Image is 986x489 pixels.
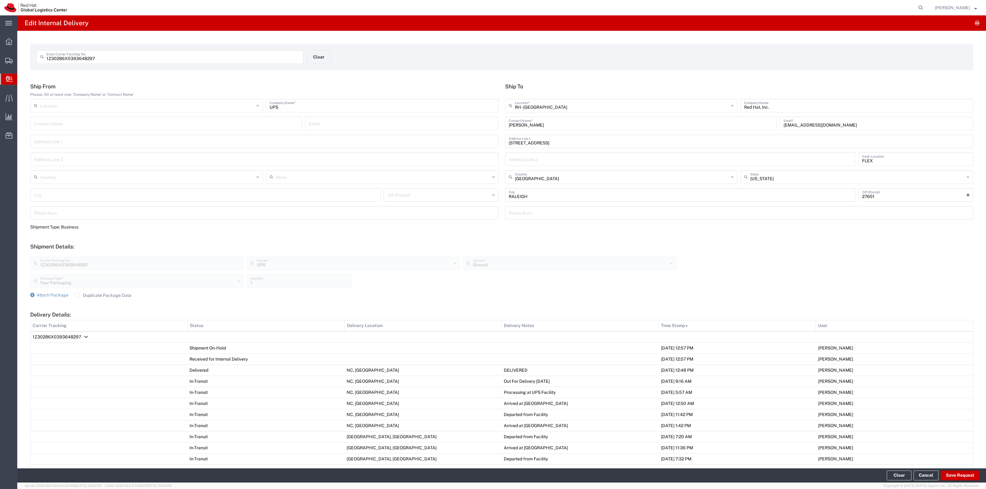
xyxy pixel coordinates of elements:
h5: Ship From [30,83,499,90]
td: [PERSON_NAME] [816,420,973,431]
td: In-Transit [187,420,344,431]
td: [GEOGRAPHIC_DATA], [GEOGRAPHIC_DATA] [344,442,502,453]
td: In-Transit [187,376,344,387]
td: Delivered [187,365,344,376]
td: Arrived at [GEOGRAPHIC_DATA] [502,398,659,409]
td: [PERSON_NAME] [816,431,973,442]
td: [PERSON_NAME] [816,342,973,354]
td: NC, [GEOGRAPHIC_DATA] [344,398,502,409]
span: Server: 2025.18.0-bb0e0c2bd68 [25,484,102,487]
th: Delivery Notes [502,320,659,331]
td: [GEOGRAPHIC_DATA], [GEOGRAPHIC_DATA] [344,453,502,464]
td: NC, [GEOGRAPHIC_DATA] [344,365,502,376]
td: Departed from Facility [502,431,659,442]
th: User [816,320,973,331]
span: Client: 2025.18.0-27d3021 [105,484,171,487]
span: Copyright © [DATE]-[DATE] Agistix Inc., All Rights Reserved [884,483,979,488]
td: NC, [GEOGRAPHIC_DATA] [344,376,502,387]
td: [DATE] 1:42 PM [659,420,816,431]
td: [DATE] 5:57 AM [659,387,816,398]
td: Departed from Facility [502,409,659,420]
td: NC, [GEOGRAPHIC_DATA] [344,387,502,398]
button: Clear [307,50,331,64]
td: DELIVERED [502,365,659,376]
td: [DATE] 12:48 PM [659,365,816,376]
th: Carrier Tracking [31,320,188,331]
td: In-Transit [187,387,344,398]
span: [DATE] 10:20:09 [146,484,171,487]
th: Time Stamp [659,320,816,331]
td: [DATE] 12:57 PM [659,354,816,365]
td: [DATE] 7:20 AM [659,431,816,442]
td: [DATE] 3:07 PM [659,464,816,475]
td: Arrived at [GEOGRAPHIC_DATA] [502,464,659,475]
td: [PERSON_NAME] [816,453,973,464]
td: In-Transit [187,409,344,420]
span: [DATE] 09:52:52 [76,484,102,487]
td: Departed from Facility [502,453,659,464]
h5: Shipment Details: [30,243,973,250]
td: [PERSON_NAME] [816,464,973,475]
td: NC, [GEOGRAPHIC_DATA] [344,420,502,431]
td: In-Transit [187,464,344,475]
td: [GEOGRAPHIC_DATA], [GEOGRAPHIC_DATA] [344,431,502,442]
div: Shipment Type: Business [30,224,499,230]
a: Cancel [914,471,939,480]
td: [DATE] 11:36 PM [659,442,816,453]
td: [PERSON_NAME] [816,387,973,398]
td: Processing at UPS Facility [502,387,659,398]
td: [DATE] 12:57 PM [659,342,816,354]
label: Duplicate Package Data [75,293,131,298]
span: Robert Lomax [935,4,970,11]
td: In-Transit [187,398,344,409]
td: [PERSON_NAME] [816,376,973,387]
td: Shipment On-Hold [187,342,344,354]
span: 1Z30286X0393648297 [33,334,81,339]
div: Please, fill at least one: 'Company Name' or 'Contact Name' [30,92,499,97]
td: NC, [GEOGRAPHIC_DATA] [344,409,502,420]
td: In-Transit [187,453,344,464]
td: [PERSON_NAME] [816,409,973,420]
h5: Delivery Details: [30,311,973,318]
td: [PERSON_NAME] [816,365,973,376]
td: [GEOGRAPHIC_DATA], [GEOGRAPHIC_DATA] [344,464,502,475]
h4: Edit Internal Delivery [25,15,88,31]
td: Arrived at [GEOGRAPHIC_DATA] [502,442,659,453]
td: Out For Delivery [DATE] [502,376,659,387]
th: Status [187,320,344,331]
h5: Ship To [505,83,973,90]
td: In-Transit [187,431,344,442]
img: logo [4,3,67,12]
td: Received for Internal Delivery [187,354,344,365]
button: [PERSON_NAME] [935,4,977,11]
button: Save Request [941,471,980,480]
td: [PERSON_NAME] [816,398,973,409]
td: [DATE] 9:16 AM [659,376,816,387]
td: In-Transit [187,442,344,453]
button: Clear [887,471,911,480]
td: Arrived at [GEOGRAPHIC_DATA] [502,420,659,431]
td: [PERSON_NAME] [816,442,973,453]
table: Delivery Details: [30,320,973,487]
td: [PERSON_NAME] [816,354,973,365]
td: [DATE] 12:50 AM [659,398,816,409]
td: [DATE] 7:32 PM [659,453,816,464]
th: Delivery Location [344,320,502,331]
td: [DATE] 11:42 PM [659,409,816,420]
span: Attach Package [37,293,68,297]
